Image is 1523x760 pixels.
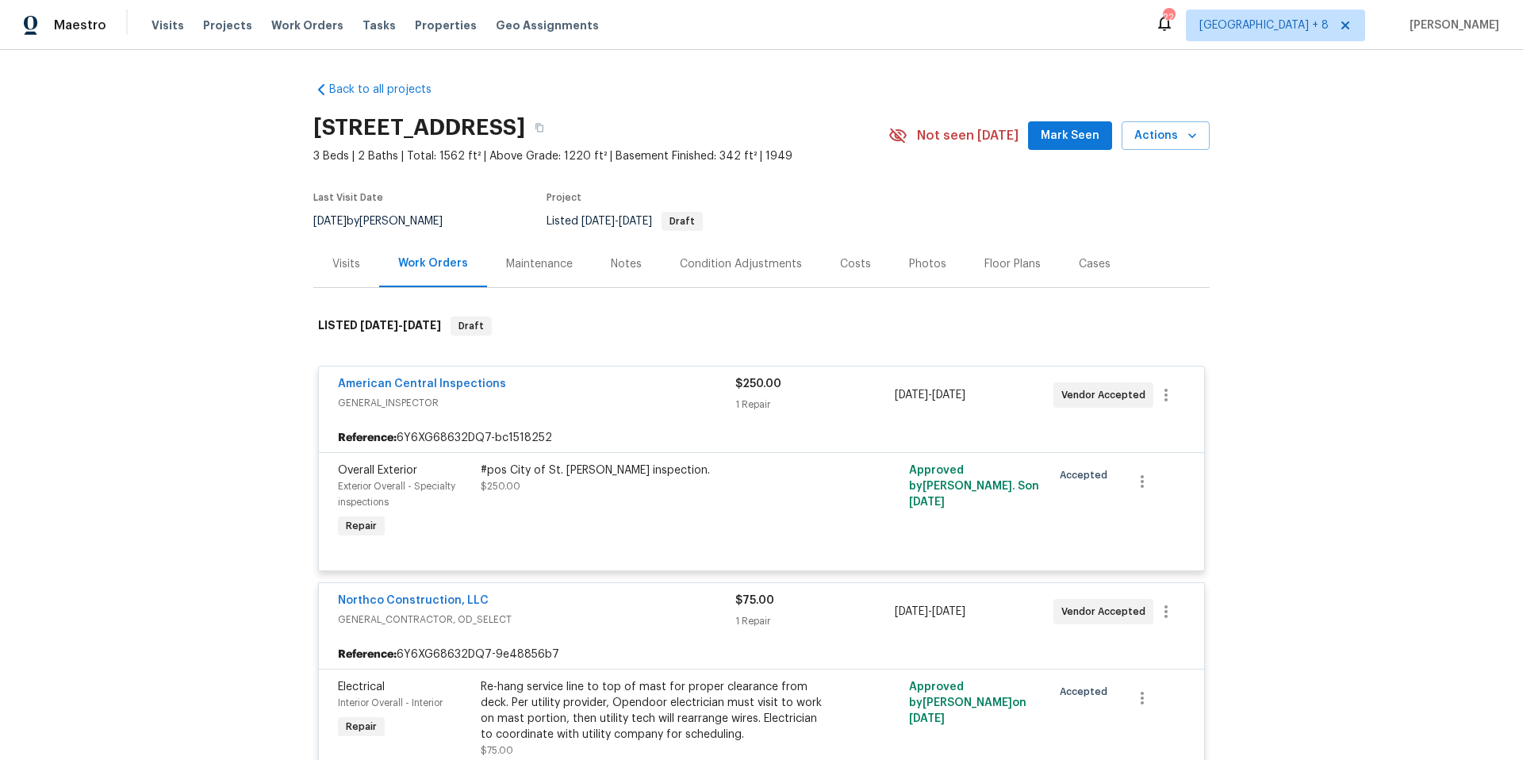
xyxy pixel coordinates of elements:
span: [DATE] [403,320,441,331]
div: Maintenance [506,256,573,272]
h2: [STREET_ADDRESS] [313,120,525,136]
span: $250.00 [481,482,520,491]
span: [GEOGRAPHIC_DATA] + 8 [1199,17,1329,33]
span: Listed [547,216,703,227]
span: Projects [203,17,252,33]
span: Properties [415,17,477,33]
div: 6Y6XG68632DQ7-bc1518252 [319,424,1204,452]
div: 6Y6XG68632DQ7-9e48856b7 [319,640,1204,669]
span: [DATE] [932,390,965,401]
a: Back to all projects [313,82,466,98]
span: Geo Assignments [496,17,599,33]
button: Copy Address [525,113,554,142]
span: Electrical [338,681,385,693]
b: Reference: [338,430,397,446]
button: Actions [1122,121,1210,151]
span: Vendor Accepted [1061,604,1152,620]
a: American Central Inspections [338,378,506,390]
h6: LISTED [318,317,441,336]
span: [DATE] [581,216,615,227]
span: [DATE] [895,606,928,617]
div: Visits [332,256,360,272]
a: Northco Construction, LLC [338,595,489,606]
span: $250.00 [735,378,781,390]
span: Interior Overall - Interior [338,698,443,708]
span: Visits [152,17,184,33]
span: Exterior Overall - Specialty inspections [338,482,455,507]
b: Reference: [338,647,397,662]
span: Not seen [DATE] [917,128,1019,144]
span: 3 Beds | 2 Baths | Total: 1562 ft² | Above Grade: 1220 ft² | Basement Finished: 342 ft² | 1949 [313,148,888,164]
span: [DATE] [895,390,928,401]
span: Vendor Accepted [1061,387,1152,403]
span: Approved by [PERSON_NAME] on [909,681,1026,724]
span: Repair [340,518,383,534]
span: Overall Exterior [338,465,417,476]
span: - [581,216,652,227]
span: Actions [1134,126,1197,146]
span: Mark Seen [1041,126,1099,146]
div: Cases [1079,256,1111,272]
span: $75.00 [735,595,774,606]
span: Work Orders [271,17,343,33]
span: Maestro [54,17,106,33]
span: - [895,387,965,403]
div: Floor Plans [984,256,1041,272]
span: Accepted [1060,684,1114,700]
span: Repair [340,719,383,735]
div: by [PERSON_NAME] [313,212,462,231]
span: [PERSON_NAME] [1403,17,1499,33]
div: LISTED [DATE]-[DATE]Draft [313,301,1210,351]
span: [DATE] [360,320,398,331]
div: Work Orders [398,255,468,271]
span: GENERAL_INSPECTOR [338,395,735,411]
span: - [360,320,441,331]
span: [DATE] [932,606,965,617]
span: [DATE] [619,216,652,227]
span: [DATE] [313,216,347,227]
div: Notes [611,256,642,272]
span: Project [547,193,581,202]
span: - [895,604,965,620]
div: Re-hang service line to top of mast for proper clearance from deck. Per utility provider, Opendoo... [481,679,828,743]
div: 22 [1163,10,1174,25]
button: Mark Seen [1028,121,1112,151]
span: Draft [663,217,701,226]
span: [DATE] [909,497,945,508]
span: $75.00 [481,746,513,755]
span: Tasks [363,20,396,31]
span: Approved by [PERSON_NAME]. S on [909,465,1039,508]
div: 1 Repair [735,397,894,413]
span: GENERAL_CONTRACTOR, OD_SELECT [338,612,735,628]
span: [DATE] [909,713,945,724]
span: Draft [452,318,490,334]
span: Last Visit Date [313,193,383,202]
div: Condition Adjustments [680,256,802,272]
div: #pos City of St. [PERSON_NAME] inspection. [481,463,828,478]
div: Costs [840,256,871,272]
div: Photos [909,256,946,272]
div: 1 Repair [735,613,894,629]
span: Accepted [1060,467,1114,483]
